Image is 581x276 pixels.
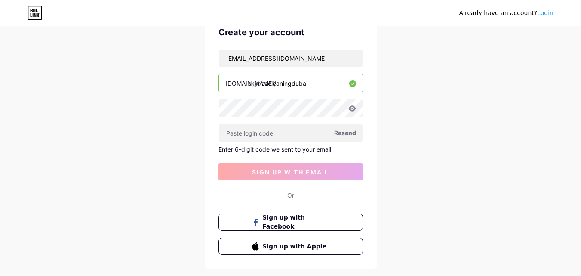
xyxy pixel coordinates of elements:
[218,238,363,255] button: Sign up with Apple
[459,9,553,18] div: Already have an account?
[219,74,363,92] input: username
[262,213,329,231] span: Sign up with Facebook
[225,79,276,88] div: [DOMAIN_NAME]/
[537,9,553,16] a: Login
[219,124,363,142] input: Paste login code
[262,242,329,251] span: Sign up with Apple
[334,128,356,137] span: Resend
[287,191,294,200] div: Or
[252,168,329,176] span: sign up with email
[218,163,363,180] button: sign up with email
[218,26,363,39] div: Create your account
[218,146,363,153] div: Enter 6-digit code we sent to your email.
[218,214,363,231] button: Sign up with Facebook
[219,50,363,67] input: Email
